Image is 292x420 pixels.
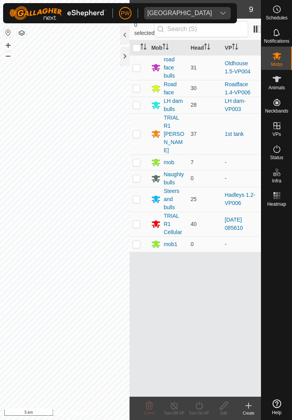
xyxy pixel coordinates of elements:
div: [GEOGRAPHIC_DATA] [147,10,212,16]
span: Heatmap [267,202,286,207]
span: 0 [191,175,194,181]
span: 0 selected [134,21,154,37]
a: Oldhouse 1.5-VP004 [225,60,251,75]
span: PW [121,9,130,17]
a: Privacy Policy [34,410,63,417]
div: TRIAL R1 Cellular [164,212,184,236]
span: 31 [191,64,197,71]
a: LH dam-VP003 [225,98,246,112]
div: mob [164,158,174,167]
span: VPs [272,132,281,137]
button: Map Layers [17,28,26,38]
th: VP [222,40,261,56]
span: 28 [191,102,197,108]
td: - [222,170,261,187]
input: Search (S) [154,21,248,37]
a: Roadface 1.4-VP006 [225,81,251,95]
span: 30 [191,85,197,91]
span: 37 [191,131,197,137]
span: Kawhia Farm [144,7,215,19]
a: 1st tank [225,131,244,137]
div: Road face [164,80,184,97]
a: Hadleys 1.2-VP006 [225,192,256,206]
div: Create [236,410,261,416]
span: Neckbands [265,109,288,113]
div: Steers and bulls [164,187,184,212]
span: Schedules [266,16,287,20]
span: Delete [144,411,155,415]
span: 7 [191,159,194,165]
div: LH dam bulls [164,97,184,113]
span: Status [270,155,283,160]
div: TRIAL R1 [PERSON_NAME] [164,114,184,154]
button: Reset Map [3,28,13,37]
th: Mob [148,40,187,56]
div: Turn On VP [187,410,211,416]
button: + [3,41,13,50]
span: Help [272,410,282,415]
button: – [3,51,13,60]
span: 9 [249,3,253,15]
span: Infra [272,179,281,183]
th: Head [188,40,222,56]
span: Notifications [264,39,289,43]
span: Mobs [271,62,282,67]
img: Gallagher Logo [9,6,106,20]
a: Help [261,396,292,418]
span: 25 [191,196,197,202]
p-sorticon: Activate to sort [140,45,147,51]
p-sorticon: Activate to sort [232,45,238,51]
a: Contact Us [73,410,95,417]
p-sorticon: Activate to sort [204,45,210,51]
div: Edit [211,410,236,416]
span: Animals [268,85,285,90]
div: road face bulls [164,56,184,80]
div: Turn Off VP [162,410,187,416]
div: mob1 [164,240,177,248]
div: dropdown trigger [215,7,231,19]
td: - [222,236,261,252]
td: - [222,154,261,170]
span: 40 [191,221,197,227]
div: Naughty bulls [164,170,184,187]
p-sorticon: Activate to sort [162,45,169,51]
span: 0 [191,241,194,247]
a: [DATE] 085610 [225,217,243,231]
